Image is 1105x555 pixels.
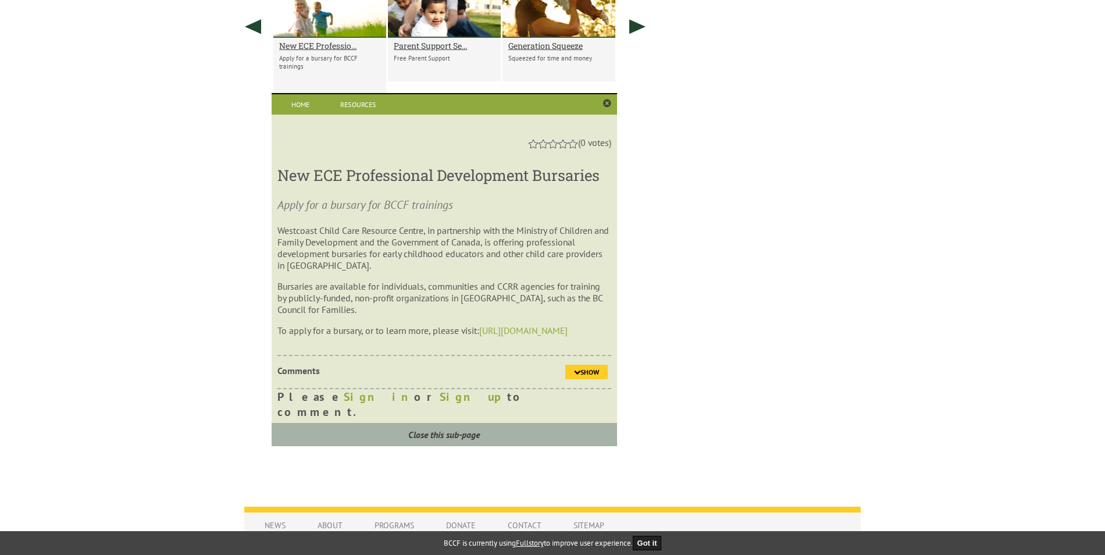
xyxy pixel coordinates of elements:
[277,325,611,336] p: To apply for a bursary, or to learn more, please visit:
[508,54,609,62] p: Squeezed for time and money
[496,514,553,536] a: Contact
[603,99,611,108] a: Close
[539,140,548,148] a: 2
[277,280,611,315] p: Bursaries are available for individuals, communities and CCRR agencies for training by publicly-f...
[279,54,380,70] p: Apply for a bursary for BCCF trainings
[329,94,387,115] a: Resources
[562,514,616,536] a: Sitemap
[548,140,558,148] a: 3
[363,514,426,536] a: Programs
[568,140,578,148] a: 5
[565,365,608,379] a: Show
[529,140,538,148] a: 1
[508,40,609,51] a: Generation Squeeze
[344,389,414,404] a: Sign in
[277,165,611,185] h3: New ECE Professional Development Bursaries
[253,514,297,536] a: News
[479,325,568,336] a: [URL][DOMAIN_NAME]
[277,225,611,271] p: Westcoast Child Care Resource Centre, in partnership with the Ministry of Children and Family Dev...
[440,389,507,404] a: Sign up
[558,140,568,148] a: 4
[306,514,354,536] a: About
[277,389,611,419] div: Please or to comment.
[279,40,380,51] a: New ECE Professio...
[272,423,616,446] a: Close this sub-page
[633,536,662,550] button: Got it
[272,94,329,115] a: Home
[277,197,611,213] p: Apply for a bursary for BCCF trainings
[394,40,495,51] a: Parent Support Se...
[580,368,599,376] span: Show
[516,538,544,548] a: Fullstory
[394,54,495,62] p: Free Parent Support
[434,514,487,536] a: Donate
[277,365,443,376] p: Comments
[578,137,611,148] span: (0 votes)
[408,429,480,440] i: Close this sub-page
